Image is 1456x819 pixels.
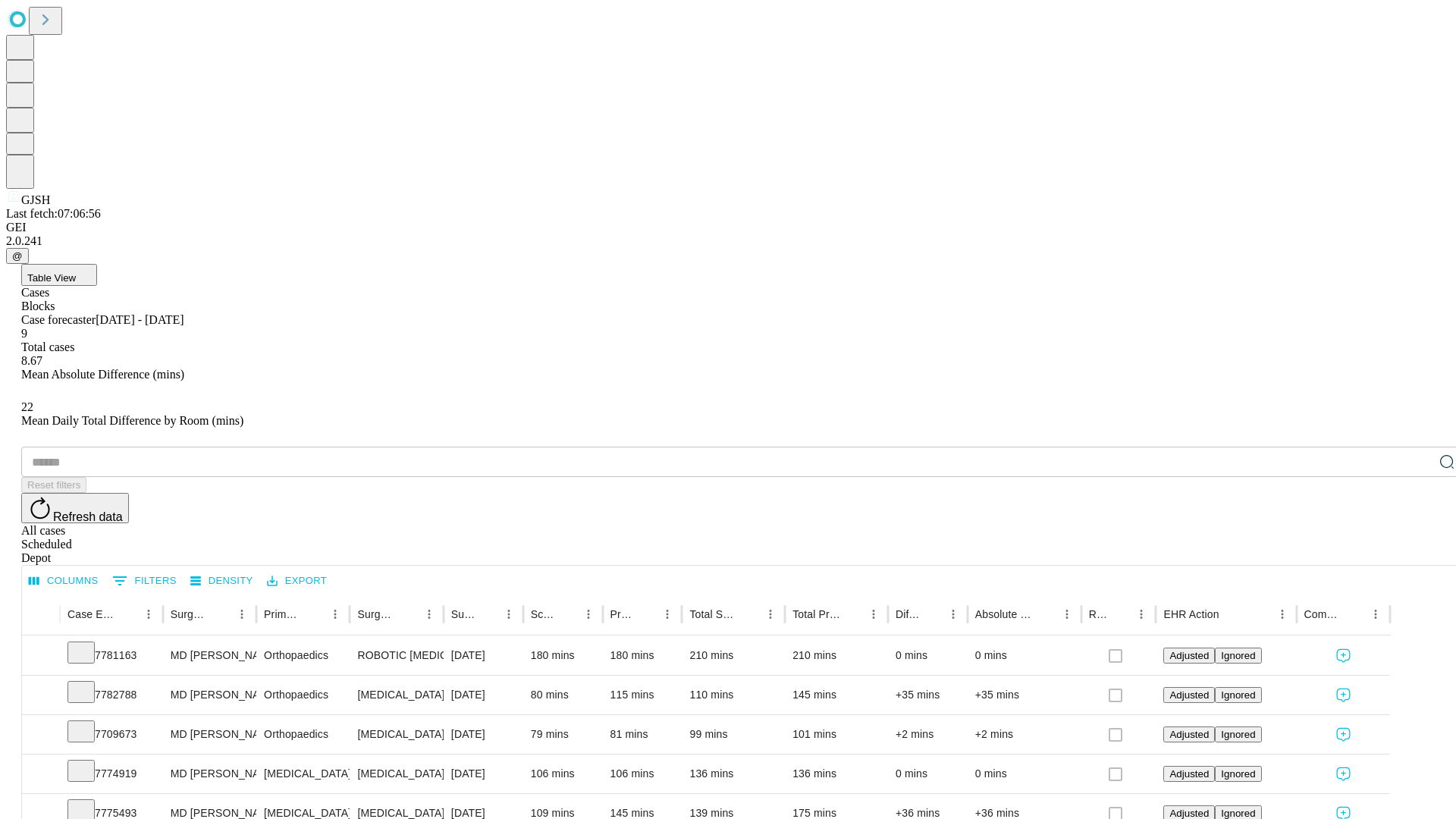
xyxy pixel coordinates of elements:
span: Adjusted [1169,808,1209,819]
div: Case Epic Id [67,608,115,620]
div: Absolute Difference [975,608,1034,620]
div: 2.0.241 [6,234,1450,248]
button: Sort [1035,604,1056,625]
div: [DATE] [451,715,516,754]
button: Menu [419,604,440,625]
div: [DATE] [451,755,516,793]
button: Reset filters [21,477,86,493]
div: +35 mins [896,676,960,714]
div: +2 mins [896,715,960,754]
div: Scheduled In Room Duration [531,608,555,620]
div: 115 mins [610,676,675,714]
div: 7781163 [67,636,155,675]
button: Menu [1272,604,1293,625]
span: Last fetch: 07:06:56 [6,207,101,220]
div: MD [PERSON_NAME] [PERSON_NAME] Md [171,715,249,754]
div: 79 mins [531,715,595,754]
div: 81 mins [610,715,675,754]
span: Adjusted [1169,689,1209,701]
button: Menu [498,604,519,625]
span: Ignored [1221,768,1255,780]
span: Case forecaster [21,313,96,326]
div: 99 mins [689,715,777,754]
div: 7774919 [67,755,155,793]
button: Refresh data [21,493,129,523]
div: 210 mins [792,636,880,675]
button: Show filters [108,569,180,593]
button: Menu [1131,604,1152,625]
div: 106 mins [610,755,675,793]
button: Ignored [1215,687,1261,703]
div: 136 mins [792,755,880,793]
div: 180 mins [610,636,675,675]
span: Ignored [1221,650,1255,661]
span: 9 [21,327,27,340]
button: Expand [30,761,52,788]
button: Menu [760,604,781,625]
div: Total Scheduled Duration [689,608,737,620]
span: 8.67 [21,354,42,367]
span: Ignored [1221,689,1255,701]
div: MD [PERSON_NAME] [PERSON_NAME] Md [171,676,249,714]
span: GJSH [21,193,50,206]
div: Orthopaedics [264,676,342,714]
button: Menu [1365,604,1386,625]
div: MD [PERSON_NAME] [PERSON_NAME] Md [171,636,249,675]
div: Difference [896,608,920,620]
button: Select columns [25,570,102,593]
button: Table View [21,264,97,286]
div: 145 mins [792,676,880,714]
div: 0 mins [975,636,1074,675]
span: Ignored [1221,808,1255,819]
button: Sort [842,604,863,625]
div: 7782788 [67,676,155,714]
div: Surgery Date [451,608,475,620]
span: Adjusted [1169,729,1209,740]
div: [MEDICAL_DATA] [MEDICAL_DATA] [357,676,435,714]
span: Adjusted [1169,650,1209,661]
div: [MEDICAL_DATA] WITH [MEDICAL_DATA] REPAIR [357,715,435,754]
div: 210 mins [689,636,777,675]
button: Sort [1109,604,1131,625]
div: Orthopaedics [264,715,342,754]
button: Sort [397,604,419,625]
div: Predicted In Room Duration [610,608,635,620]
button: Sort [210,604,231,625]
button: Sort [1221,604,1242,625]
div: +35 mins [975,676,1074,714]
button: Menu [231,604,253,625]
button: Adjusted [1163,687,1215,703]
div: Total Predicted Duration [792,608,840,620]
button: Expand [30,722,52,748]
div: Resolved in EHR [1089,608,1109,620]
span: Ignored [1221,729,1255,740]
button: Menu [578,604,599,625]
div: 106 mins [531,755,595,793]
span: Reset filters [27,479,80,491]
div: 80 mins [531,676,595,714]
div: 110 mins [689,676,777,714]
div: Surgeon Name [171,608,209,620]
button: @ [6,248,29,264]
button: Adjusted [1163,766,1215,782]
div: 101 mins [792,715,880,754]
div: [DATE] [451,676,516,714]
span: [DATE] - [DATE] [96,313,184,326]
span: @ [12,250,23,262]
div: 136 mins [689,755,777,793]
div: 0 mins [896,755,960,793]
button: Ignored [1215,648,1261,664]
button: Menu [1056,604,1078,625]
div: EHR Action [1163,608,1219,620]
div: Surgery Name [357,608,395,620]
button: Sort [477,604,498,625]
span: Mean Absolute Difference (mins) [21,368,184,381]
button: Sort [635,604,657,625]
div: 0 mins [975,755,1074,793]
button: Ignored [1215,726,1261,742]
div: 0 mins [896,636,960,675]
button: Adjusted [1163,726,1215,742]
button: Ignored [1215,766,1261,782]
button: Export [263,570,331,593]
span: 22 [21,400,33,413]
